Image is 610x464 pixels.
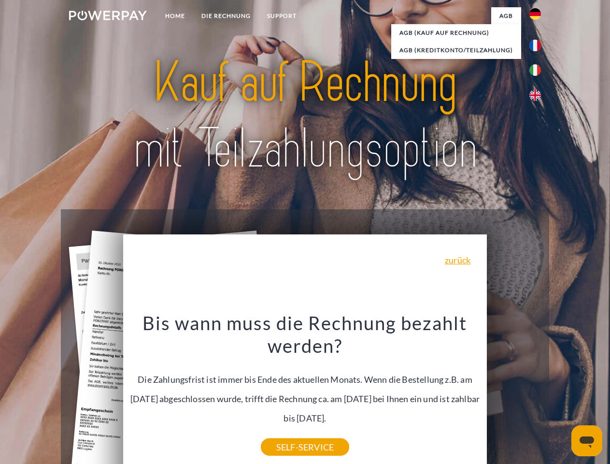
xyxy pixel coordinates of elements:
[259,7,305,25] a: SUPPORT
[571,425,602,456] iframe: Schaltfläche zum Öffnen des Messaging-Fensters
[69,11,147,20] img: logo-powerpay-white.svg
[529,40,541,51] img: fr
[129,311,482,447] div: Die Zahlungsfrist ist immer bis Ende des aktuellen Monats. Wenn die Bestellung z.B. am [DATE] abg...
[391,24,521,42] a: AGB (Kauf auf Rechnung)
[261,438,349,456] a: SELF-SERVICE
[92,46,518,185] img: title-powerpay_de.svg
[391,42,521,59] a: AGB (Kreditkonto/Teilzahlung)
[157,7,193,25] a: Home
[491,7,521,25] a: agb
[445,256,470,264] a: zurück
[529,89,541,101] img: en
[129,311,482,358] h3: Bis wann muss die Rechnung bezahlt werden?
[529,8,541,20] img: de
[529,64,541,76] img: it
[193,7,259,25] a: DIE RECHNUNG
